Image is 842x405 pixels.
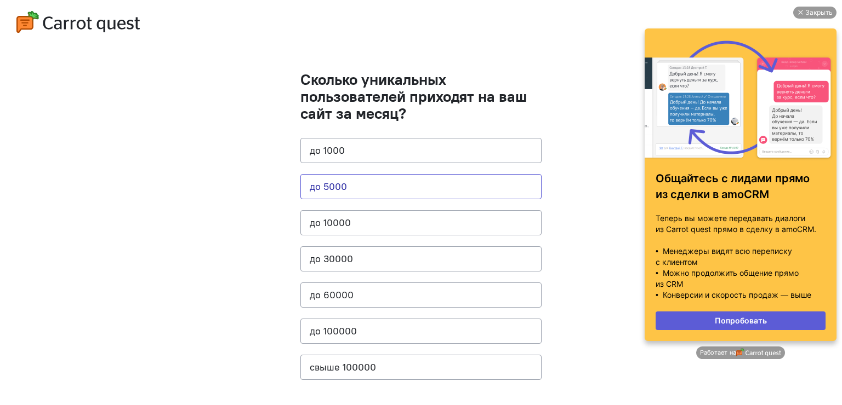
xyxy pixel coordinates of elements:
button: до 30000 [300,246,542,271]
p: с клиентом [16,257,186,268]
p: • Конверсии и скорость продаж — выше [16,290,186,300]
button: до 5000 [300,174,542,199]
img: logo [16,11,140,33]
button: до 60000 [300,282,542,308]
p: из CRM [16,279,186,290]
strong: из сделки в amoCRM [16,188,130,201]
h1: Сколько уникальных пользователей приходят на ваш сайт за месяц? [300,71,542,121]
button: до 1000 [300,138,542,163]
p: • Можно продолжить общение прямо [16,268,186,279]
button: до 100000 [300,319,542,344]
p: Теперь вы можете передавать диалоги из Carrot quest прямо в сделку в amoCRM. [16,213,186,235]
p: • Менеджеры видят всю переписку [16,246,186,257]
strong: прямо [136,172,170,185]
div: Закрыть [166,7,194,19]
button: до 10000 [300,210,542,235]
a: Попробовать [16,311,186,330]
strong: Общайтесь с лидами [16,172,133,185]
img: logo [97,348,142,357]
button: свыше 100000 [300,355,542,380]
span: Работает на [61,349,96,357]
a: Работает на [57,346,145,359]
